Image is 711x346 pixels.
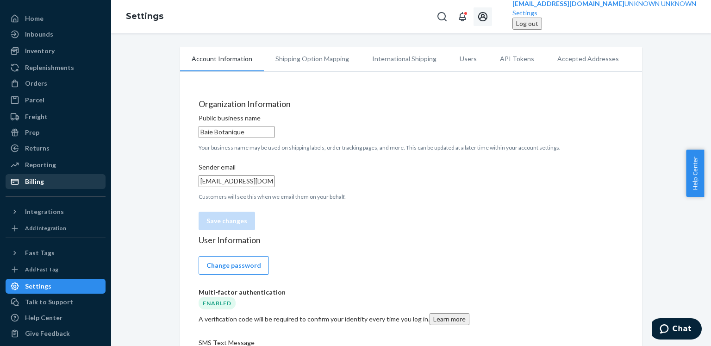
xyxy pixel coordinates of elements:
button: Log out [512,18,542,30]
div: Integrations [25,207,64,216]
div: Talk to Support [25,297,73,307]
li: API Tokens [488,47,546,70]
p: Customers will see this when we email them on your behalf. [199,193,624,201]
input: Public business name [199,126,274,138]
a: Billing [6,174,106,189]
a: Replenishments [6,60,106,75]
a: Parcel [6,93,106,107]
h4: Organization Information [199,100,624,109]
div: Reporting [25,160,56,170]
div: Freight [25,112,48,121]
div: Log out [516,19,538,28]
div: Enabled [199,297,236,309]
li: Shipping Option Mapping [264,47,361,70]
button: Change password [199,256,269,275]
a: Freight [6,109,106,124]
iframe: Opens a widget where you can chat to one of our agents [652,318,702,341]
input: Sender email [199,175,274,187]
div: Inbounds [25,30,53,39]
a: Inbounds [6,27,106,42]
h4: User Information [199,236,624,245]
div: Home [25,14,44,23]
div: Add Integration [25,224,66,232]
a: Settings [6,279,106,294]
button: Fast Tags [6,245,106,260]
div: Add Fast Tag [25,265,58,273]
div: Prep [25,128,39,137]
a: Orders [6,76,106,91]
li: Accepted Addresses [546,47,630,70]
div: Inventory [25,46,55,56]
a: Inventory [6,44,106,58]
a: Reporting [6,157,106,172]
button: Integrations [6,204,106,219]
li: Users [448,47,488,70]
a: Settings [512,8,696,18]
div: Replenishments [25,63,74,72]
li: International Shipping [361,47,448,70]
a: Help Center [6,310,106,325]
a: Settings [126,11,163,21]
button: Save changes [199,212,255,230]
button: Help Center [686,150,704,197]
div: Orders [25,79,47,88]
a: Add Integration [6,223,106,234]
div: Give Feedback [25,329,70,338]
button: Open notifications [453,7,472,26]
div: Parcel [25,95,44,105]
button: Open account menu [474,7,492,26]
div: A verification code will be required to confirm your identity every time you log in. [199,313,624,325]
button: Talk to Support [6,295,106,309]
span: Public business name [199,114,261,122]
button: Give Feedback [6,326,106,341]
a: Prep [6,125,106,140]
span: Sender email [199,163,236,171]
div: Billing [25,177,44,186]
div: Fast Tags [25,248,55,258]
div: Settings [25,282,51,291]
li: Account Information [180,47,264,71]
p: Multi-factor authentication [199,288,624,297]
button: Learn more [430,313,469,325]
p: Your business name may be used on shipping labels, order tracking pages, and more. This can be up... [199,144,624,151]
a: Returns [6,141,106,156]
a: Add Fast Tag [6,264,106,275]
ol: breadcrumbs [118,3,171,30]
a: Home [6,11,106,26]
div: Returns [25,144,50,153]
button: Open Search Box [433,7,451,26]
div: Help Center [25,313,62,322]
